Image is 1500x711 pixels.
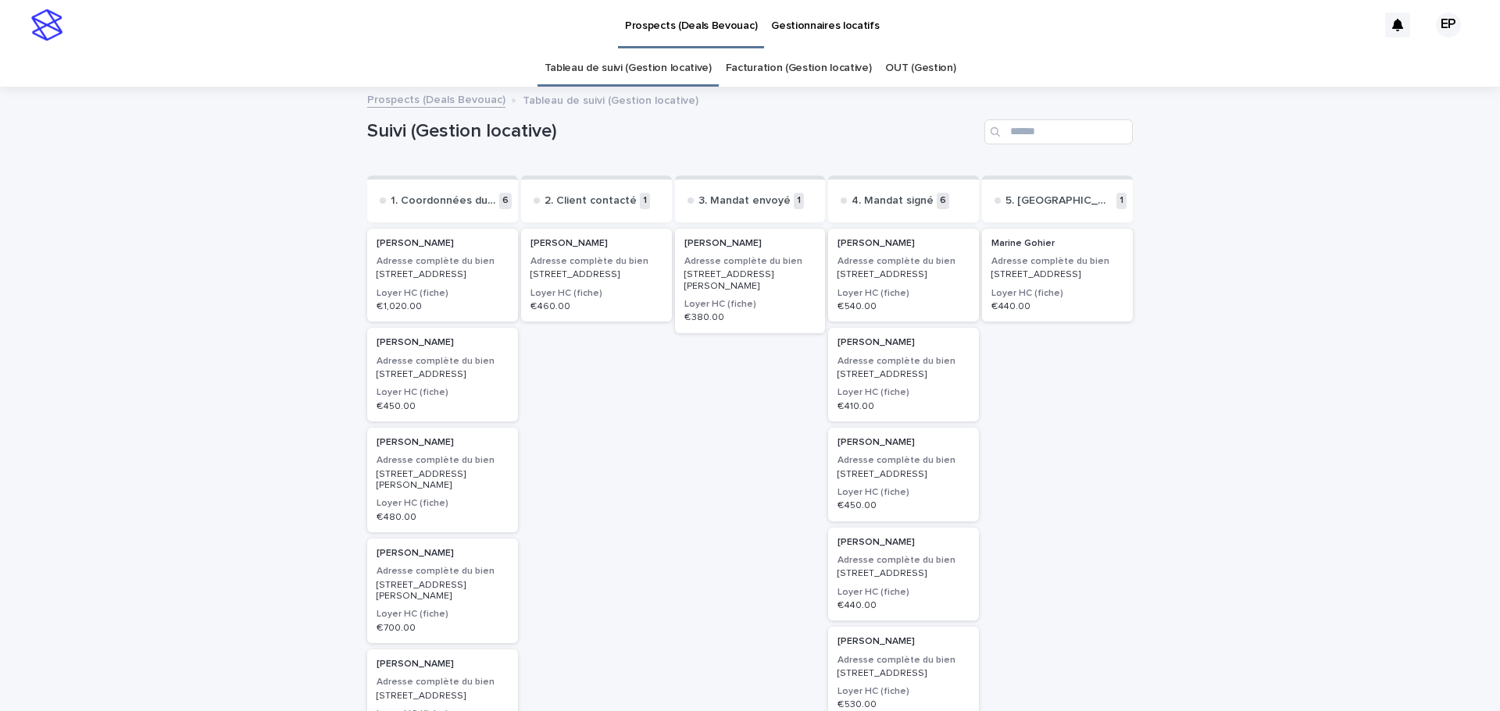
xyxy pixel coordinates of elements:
h3: Loyer HC (fiche) [837,287,970,300]
p: 1 [640,193,650,209]
h3: Loyer HC (fiche) [837,685,970,698]
h3: Adresse complète du bien [837,255,970,268]
p: [PERSON_NAME] [530,238,662,249]
h3: Loyer HC (fiche) [837,586,970,599]
h3: Adresse complète du bien [837,355,970,368]
p: [STREET_ADDRESS] [377,691,509,702]
p: [PERSON_NAME] [837,636,970,647]
p: [PERSON_NAME] [837,437,970,448]
a: [PERSON_NAME]Adresse complète du bien[STREET_ADDRESS][PERSON_NAME]Loyer HC (fiche)€ 700.00 [367,539,518,643]
p: [PERSON_NAME] [377,437,509,448]
p: [STREET_ADDRESS][PERSON_NAME] [684,269,816,292]
p: [STREET_ADDRESS] [837,469,970,480]
h3: Loyer HC (fiche) [377,287,509,300]
p: [STREET_ADDRESS] [837,668,970,679]
p: [PERSON_NAME] [377,659,509,670]
h3: Loyer HC (fiche) [837,486,970,499]
h3: Adresse complète du bien [530,255,662,268]
a: [PERSON_NAME]Adresse complète du bien[STREET_ADDRESS]Loyer HC (fiche)€ 450.00 [828,428,979,521]
h3: Loyer HC (fiche) [684,298,816,311]
p: [PERSON_NAME] [837,537,970,548]
p: 6 [499,193,512,209]
p: 1 [794,193,804,209]
p: € 440.00 [837,600,970,611]
h3: Adresse complète du bien [837,654,970,667]
h3: Adresse complète du bien [377,454,509,467]
p: 5. [GEOGRAPHIC_DATA] [1005,194,1113,208]
h3: Loyer HC (fiche) [377,497,509,510]
a: Tableau de suivi (Gestion locative) [545,50,712,87]
p: € 530.00 [837,699,970,710]
h3: Adresse complète du bien [377,355,509,368]
p: [STREET_ADDRESS] [837,269,970,280]
p: € 540.00 [837,301,970,312]
p: 4. Mandat signé [852,194,934,208]
p: [STREET_ADDRESS][PERSON_NAME] [377,580,509,603]
p: [STREET_ADDRESS][PERSON_NAME] [377,469,509,492]
a: [PERSON_NAME]Adresse complète du bien[STREET_ADDRESS]Loyer HC (fiche)€ 460.00 [521,229,672,322]
h3: Loyer HC (fiche) [837,386,970,399]
h3: Loyer HC (fiche) [377,386,509,399]
p: [PERSON_NAME] [684,238,816,249]
p: € 1,020.00 [377,301,509,312]
p: [STREET_ADDRESS] [991,269,1123,280]
input: Search [984,119,1133,144]
h3: Adresse complète du bien [377,565,509,578]
p: 1. Coordonnées du client transmises [391,194,496,208]
p: € 460.00 [530,301,662,312]
p: [PERSON_NAME] [837,337,970,348]
p: 3. Mandat envoyé [698,194,791,208]
a: [PERSON_NAME]Adresse complète du bien[STREET_ADDRESS]Loyer HC (fiche)€ 450.00 [367,328,518,421]
h3: Loyer HC (fiche) [991,287,1123,300]
h3: Loyer HC (fiche) [530,287,662,300]
a: [PERSON_NAME]Adresse complète du bien[STREET_ADDRESS][PERSON_NAME]Loyer HC (fiche)€ 480.00 [367,428,518,532]
h3: Adresse complète du bien [684,255,816,268]
h1: Suivi (Gestion locative) [367,120,978,143]
p: [PERSON_NAME] [377,238,509,249]
p: € 700.00 [377,623,509,634]
p: [PERSON_NAME] [377,548,509,559]
h3: Adresse complète du bien [991,255,1123,268]
h3: Adresse complète du bien [837,454,970,467]
p: 1 [1116,193,1127,209]
p: € 450.00 [377,401,509,412]
a: OUT (Gestion) [885,50,955,87]
a: Prospects (Deals Bevouac) [367,90,505,108]
a: [PERSON_NAME]Adresse complète du bien[STREET_ADDRESS]Loyer HC (fiche)€ 540.00 [828,229,979,322]
p: 2. Client contacté [545,194,637,208]
p: € 480.00 [377,512,509,523]
p: [STREET_ADDRESS] [837,568,970,579]
a: [PERSON_NAME]Adresse complète du bien[STREET_ADDRESS]Loyer HC (fiche)€ 1,020.00 [367,229,518,322]
img: stacker-logo-s-only.png [31,9,62,41]
p: Tableau de suivi (Gestion locative) [523,91,698,108]
p: € 380.00 [684,312,816,323]
h3: Adresse complète du bien [377,676,509,688]
h3: Adresse complète du bien [837,554,970,567]
a: [PERSON_NAME]Adresse complète du bien[STREET_ADDRESS]Loyer HC (fiche)€ 410.00 [828,328,979,421]
p: [STREET_ADDRESS] [530,269,662,280]
p: [STREET_ADDRESS] [837,369,970,380]
a: Marine GohierAdresse complète du bien[STREET_ADDRESS]Loyer HC (fiche)€ 440.00 [982,229,1133,322]
p: [STREET_ADDRESS] [377,269,509,280]
p: [PERSON_NAME] [837,238,970,249]
p: € 440.00 [991,301,1123,312]
p: € 410.00 [837,401,970,412]
p: [STREET_ADDRESS] [377,369,509,380]
p: 6 [937,193,949,209]
a: [PERSON_NAME]Adresse complète du bien[STREET_ADDRESS]Loyer HC (fiche)€ 440.00 [828,528,979,621]
a: Facturation (Gestion locative) [726,50,872,87]
h3: Loyer HC (fiche) [377,608,509,620]
a: [PERSON_NAME]Adresse complète du bien[STREET_ADDRESS][PERSON_NAME]Loyer HC (fiche)€ 380.00 [675,229,826,333]
div: EP [1436,12,1461,37]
